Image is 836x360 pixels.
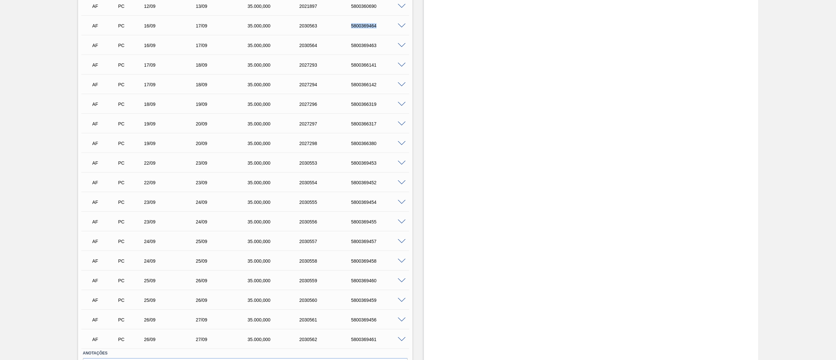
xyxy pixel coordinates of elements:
div: 16/09/2025 [142,23,201,28]
div: 5800369457 [349,239,409,244]
div: 5800369463 [349,43,409,48]
div: 13/09/2025 [194,4,253,9]
div: 5800369458 [349,258,409,264]
div: 27/09/2025 [194,337,253,342]
p: AF [92,160,117,166]
div: Aguardando Faturamento [91,195,119,209]
div: 35.000,000 [246,278,305,283]
div: Pedido de Compra [117,141,145,146]
div: 5800369455 [349,219,409,224]
div: 19/09/2025 [194,102,253,107]
div: 5800366380 [349,141,409,146]
div: 12/09/2025 [142,4,201,9]
p: AF [92,43,117,48]
div: 17/09/2025 [142,82,201,87]
p: AF [92,317,117,322]
div: 23/09/2025 [194,180,253,185]
div: 2030559 [297,278,357,283]
div: 19/09/2025 [142,141,201,146]
div: 5800369459 [349,298,409,303]
div: 2030558 [297,258,357,264]
div: 5800366142 [349,82,409,87]
div: 2027297 [297,121,357,126]
div: Aguardando Faturamento [91,234,119,249]
div: 35.000,000 [246,337,305,342]
p: AF [92,102,117,107]
div: Aguardando Faturamento [91,313,119,327]
div: Pedido de Compra [117,180,145,185]
div: Aguardando Faturamento [91,254,119,268]
div: Aguardando Faturamento [91,156,119,170]
div: 5800366317 [349,121,409,126]
div: 27/09/2025 [194,317,253,322]
div: 18/09/2025 [142,102,201,107]
div: Pedido de Compra [117,337,145,342]
div: Pedido de Compra [117,298,145,303]
div: 22/09/2025 [142,160,201,166]
div: 5800360690 [349,4,409,9]
div: 25/09/2025 [194,239,253,244]
p: AF [92,239,117,244]
div: 2021897 [297,4,357,9]
div: 35.000,000 [246,121,305,126]
div: 35.000,000 [246,102,305,107]
div: 2030561 [297,317,357,322]
div: Pedido de Compra [117,102,145,107]
div: 25/09/2025 [142,298,201,303]
div: 24/09/2025 [142,239,201,244]
label: Anotações [83,349,408,358]
div: 5800369460 [349,278,409,283]
div: 26/09/2025 [194,298,253,303]
div: Pedido de Compra [117,4,145,9]
div: 16/09/2025 [142,43,201,48]
div: 5800369453 [349,160,409,166]
div: 35.000,000 [246,258,305,264]
p: AF [92,258,117,264]
div: 5800369454 [349,200,409,205]
div: 26/09/2025 [142,337,201,342]
div: 24/09/2025 [142,258,201,264]
div: Pedido de Compra [117,239,145,244]
div: 20/09/2025 [194,121,253,126]
div: 23/09/2025 [142,219,201,224]
p: AF [92,62,117,68]
div: 35.000,000 [246,317,305,322]
div: 25/09/2025 [142,278,201,283]
div: Pedido de Compra [117,219,145,224]
div: Aguardando Faturamento [91,293,119,307]
p: AF [92,141,117,146]
div: 17/09/2025 [194,23,253,28]
div: 17/09/2025 [194,43,253,48]
p: AF [92,278,117,283]
div: 2030556 [297,219,357,224]
div: Aguardando Faturamento [91,215,119,229]
div: 24/09/2025 [194,200,253,205]
div: Aguardando Faturamento [91,58,119,72]
div: 5800369461 [349,337,409,342]
div: 25/09/2025 [194,258,253,264]
div: 35.000,000 [246,180,305,185]
div: 26/09/2025 [142,317,201,322]
div: 26/09/2025 [194,278,253,283]
div: Pedido de Compra [117,82,145,87]
p: AF [92,4,117,9]
div: Pedido de Compra [117,62,145,68]
div: 5800366141 [349,62,409,68]
div: Pedido de Compra [117,278,145,283]
div: 18/09/2025 [194,62,253,68]
div: 24/09/2025 [194,219,253,224]
div: 2030564 [297,43,357,48]
div: 2027298 [297,141,357,146]
div: 2030554 [297,180,357,185]
div: Pedido de Compra [117,160,145,166]
div: Pedido de Compra [117,317,145,322]
div: 2027296 [297,102,357,107]
div: 2027294 [297,82,357,87]
div: 35.000,000 [246,23,305,28]
div: Aguardando Faturamento [91,175,119,190]
div: Aguardando Faturamento [91,332,119,347]
p: AF [92,337,117,342]
p: AF [92,23,117,28]
div: Pedido de Compra [117,258,145,264]
div: 5800369464 [349,23,409,28]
